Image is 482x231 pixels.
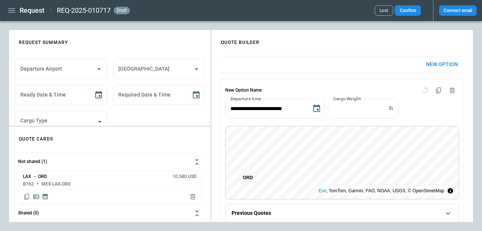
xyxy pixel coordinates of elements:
[18,159,47,164] h6: Not shared (1)
[91,88,106,103] button: Choose date
[395,5,421,16] button: Confirm
[319,188,326,193] a: Esri
[446,186,455,195] summary: Toggle attribution
[375,5,393,16] button: Lost
[225,84,262,97] h6: New Option Name
[10,32,77,49] h4: REQUEST SUMMARY
[232,210,271,216] p: Previous Quotes
[243,174,253,181] div: ORD
[189,193,197,201] span: Delete quote
[333,95,361,102] label: Cargo Weight
[226,126,459,199] canvas: Map
[18,211,39,216] h6: Shared (0)
[420,56,464,72] button: New Option
[23,174,47,179] h6: LAX → ORD
[189,88,204,103] button: Choose date
[115,8,128,13] span: draft
[439,5,477,16] button: Connect email
[18,153,201,171] button: Not shared (1)
[172,174,197,179] h6: 10,580 USD
[432,84,445,97] span: Duplicate quote option
[230,95,261,102] label: Departure time
[20,6,44,15] h1: Request
[18,171,201,204] div: Not shared (1)
[23,182,34,187] h6: B762
[42,193,49,201] span: Display quote schedule
[23,193,31,201] span: Copy quote content
[319,187,444,195] div: , TomTom, Garmin, FAO, NOAA, USGS, © OpenStreetMap
[191,64,202,74] button: Open
[226,204,459,222] button: Previous Quotes
[10,128,62,145] h4: QUOTE CARDS
[418,84,432,97] span: Reset quote option
[57,6,111,15] h2: REQ-2025-010717
[41,182,71,187] h6: MEX-LAX-ORD
[18,204,201,222] button: Shared (0)
[445,84,459,97] span: Delete quote option
[32,193,40,201] span: Display detailed quote content
[309,101,324,116] button: Choose date, selected date is Aug 5, 2025
[212,32,268,49] h4: QUOTE BUILDER
[389,105,393,112] p: lb
[94,64,104,74] button: Open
